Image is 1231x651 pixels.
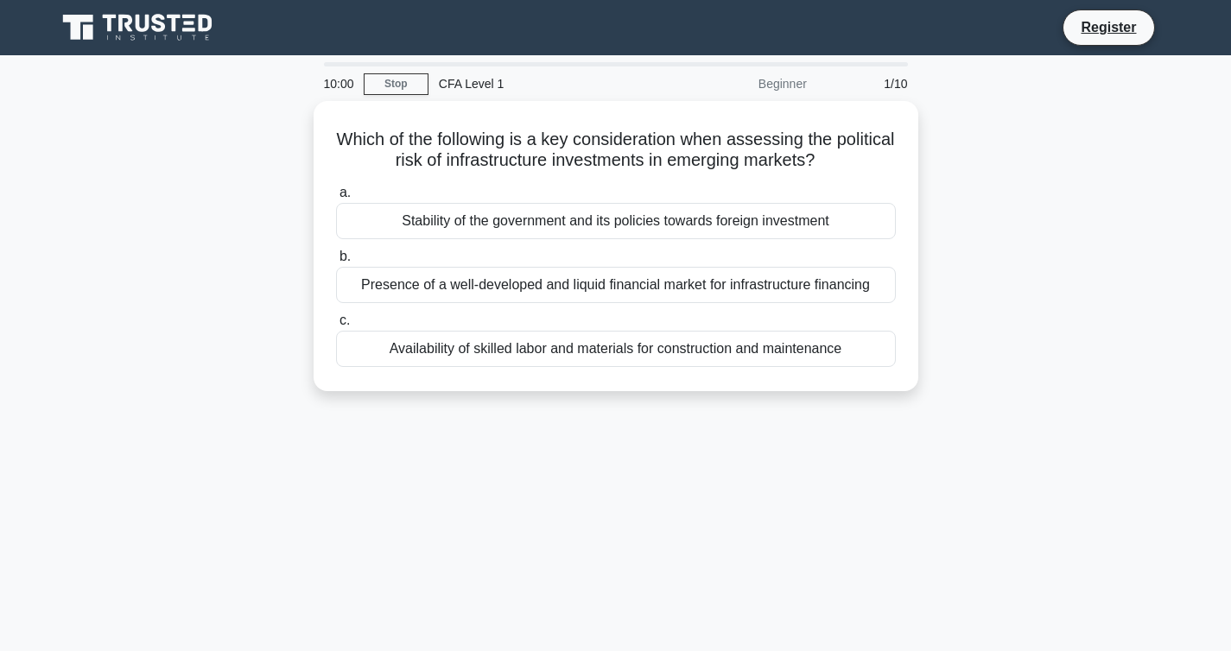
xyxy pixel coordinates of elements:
[364,73,428,95] a: Stop
[1070,16,1146,38] a: Register
[339,249,351,263] span: b.
[339,313,350,327] span: c.
[334,129,898,172] h5: Which of the following is a key consideration when assessing the political risk of infrastructure...
[339,185,351,199] span: a.
[336,267,896,303] div: Presence of a well-developed and liquid financial market for infrastructure financing
[817,66,918,101] div: 1/10
[336,331,896,367] div: Availability of skilled labor and materials for construction and maintenance
[336,203,896,239] div: Stability of the government and its policies towards foreign investment
[314,66,364,101] div: 10:00
[666,66,817,101] div: Beginner
[428,66,666,101] div: CFA Level 1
